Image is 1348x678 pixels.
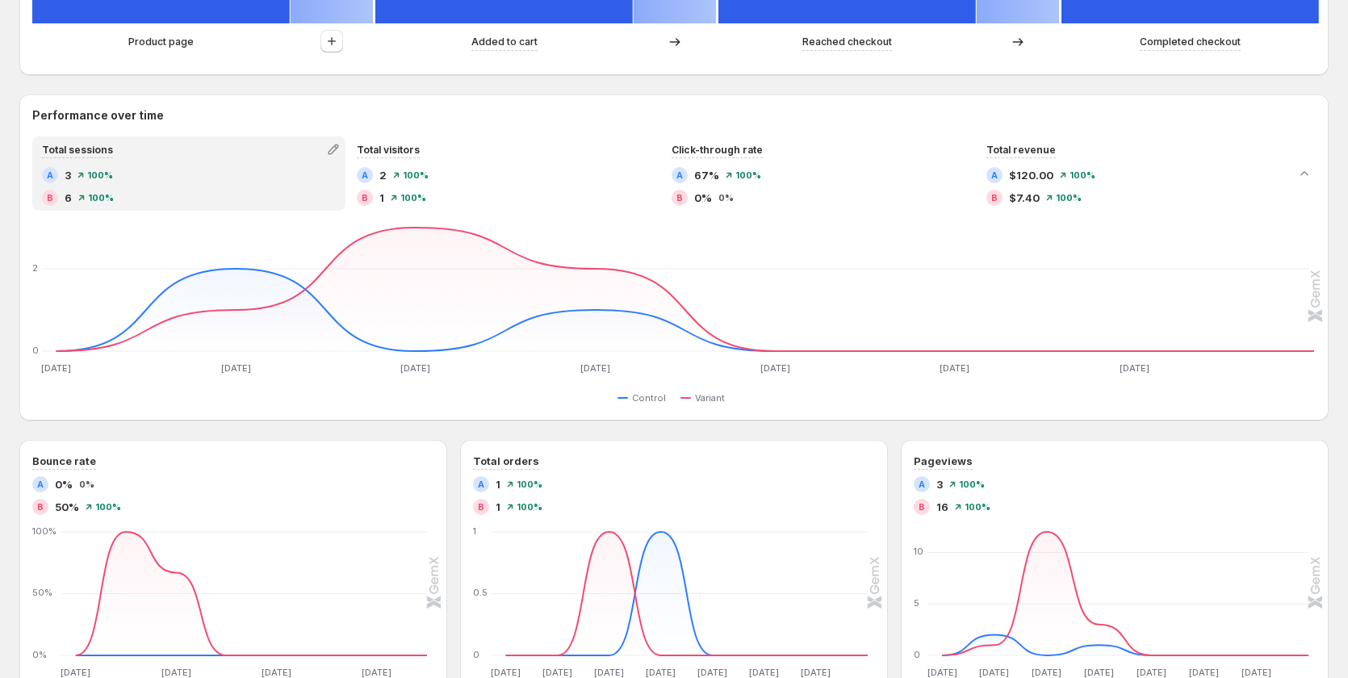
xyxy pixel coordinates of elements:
[760,362,790,374] text: [DATE]
[959,479,985,489] span: 100%
[680,388,731,408] button: Variant
[65,190,72,206] span: 6
[986,144,1056,156] span: Total revenue
[750,667,780,678] text: [DATE]
[991,170,998,180] h2: A
[473,525,476,537] text: 1
[919,479,925,489] h2: A
[471,34,538,50] p: Added to cart
[262,667,291,678] text: [DATE]
[1140,34,1241,50] p: Completed checkout
[478,479,484,489] h2: A
[914,649,920,660] text: 0
[37,502,44,512] h2: B
[676,193,683,203] h2: B
[617,388,672,408] button: Control
[379,167,387,183] span: 2
[47,170,53,180] h2: A
[32,262,38,274] text: 2
[473,453,539,469] h3: Total orders
[32,588,52,599] text: 50%
[32,107,1316,123] h2: Performance over time
[491,667,521,678] text: [DATE]
[55,499,79,515] span: 50%
[1084,667,1114,678] text: [DATE]
[362,170,368,180] h2: A
[697,667,727,678] text: [DATE]
[672,144,763,156] span: Click-through rate
[718,193,734,203] span: 0%
[362,667,392,678] text: [DATE]
[936,499,948,515] span: 16
[580,362,610,374] text: [DATE]
[32,649,47,660] text: 0%
[32,525,57,537] text: 100%
[919,502,925,512] h2: B
[1009,190,1040,206] span: $7.40
[802,667,831,678] text: [DATE]
[936,476,943,492] span: 3
[676,170,683,180] h2: A
[694,167,719,183] span: 67%
[594,667,624,678] text: [DATE]
[95,502,121,512] span: 100%
[694,190,712,206] span: 0%
[496,499,500,515] span: 1
[927,667,957,678] text: [DATE]
[914,546,923,558] text: 10
[128,34,194,50] p: Product page
[400,362,430,374] text: [DATE]
[55,476,73,492] span: 0%
[357,144,420,156] span: Total visitors
[1293,162,1316,185] button: Collapse chart
[1056,193,1082,203] span: 100%
[914,453,973,469] h3: Pageviews
[1241,667,1271,678] text: [DATE]
[478,502,484,512] h2: B
[473,588,488,599] text: 0.5
[496,476,500,492] span: 1
[362,193,368,203] h2: B
[940,362,969,374] text: [DATE]
[517,502,542,512] span: 100%
[517,479,542,489] span: 100%
[1137,667,1166,678] text: [DATE]
[914,597,919,609] text: 5
[802,34,892,50] p: Reached checkout
[41,362,71,374] text: [DATE]
[32,345,39,356] text: 0
[646,667,676,678] text: [DATE]
[65,167,71,183] span: 3
[88,193,114,203] span: 100%
[221,362,251,374] text: [DATE]
[61,667,90,678] text: [DATE]
[735,170,761,180] span: 100%
[632,391,666,404] span: Control
[980,667,1010,678] text: [DATE]
[1189,667,1219,678] text: [DATE]
[542,667,572,678] text: [DATE]
[991,193,998,203] h2: B
[695,391,725,404] span: Variant
[403,170,429,180] span: 100%
[47,193,53,203] h2: B
[87,170,113,180] span: 100%
[42,144,113,156] span: Total sessions
[161,667,191,678] text: [DATE]
[37,479,44,489] h2: A
[1009,167,1053,183] span: $120.00
[379,190,384,206] span: 1
[79,479,94,489] span: 0%
[32,453,96,469] h3: Bounce rate
[1032,667,1061,678] text: [DATE]
[400,193,426,203] span: 100%
[1070,170,1095,180] span: 100%
[965,502,990,512] span: 100%
[473,649,479,660] text: 0
[1120,362,1149,374] text: [DATE]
